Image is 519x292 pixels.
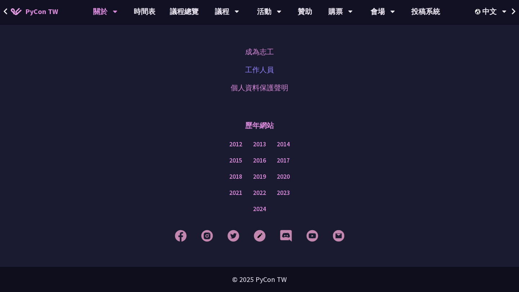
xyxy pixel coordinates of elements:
[245,115,274,136] p: 歷年網站
[253,140,266,149] a: 2013
[253,188,266,197] a: 2022
[253,172,266,181] a: 2019
[245,46,274,57] a: 成為志工
[277,172,290,181] a: 2020
[201,230,213,242] img: Instagram Footer Icon
[229,156,242,165] a: 2015
[245,64,274,75] a: 工作人員
[253,205,266,214] a: 2024
[333,230,345,242] img: Email Footer Icon
[231,82,288,93] a: 個人資料保護聲明
[11,8,22,15] img: Home icon of PyCon TW 2025
[253,156,266,165] a: 2016
[306,230,318,242] img: YouTube Footer Icon
[227,230,239,242] img: Twitter Footer Icon
[229,172,242,181] a: 2018
[229,188,242,197] a: 2021
[475,9,482,14] img: Locale Icon
[280,230,292,242] img: Discord Footer Icon
[277,188,290,197] a: 2023
[277,140,290,149] a: 2014
[229,140,242,149] a: 2012
[4,3,65,20] a: PyCon TW
[254,230,266,242] img: Blog Footer Icon
[175,230,187,242] img: Facebook Footer Icon
[25,6,58,17] span: PyCon TW
[277,156,290,165] a: 2017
